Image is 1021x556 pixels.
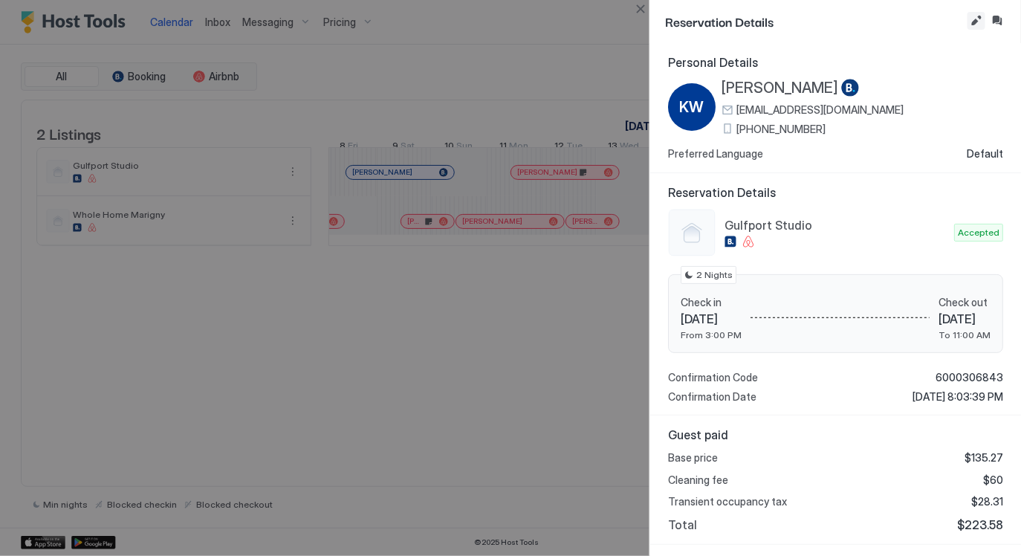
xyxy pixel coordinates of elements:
span: Base price [668,451,718,465]
span: Confirmation Date [668,390,756,404]
button: Inbox [988,12,1006,30]
span: 2 Nights [696,268,733,282]
span: To 11:00 AM [939,329,991,340]
span: $28.31 [971,495,1003,508]
span: 6000306843 [936,371,1003,384]
span: [DATE] [681,311,742,326]
span: $135.27 [965,451,1003,465]
span: Confirmation Code [668,371,758,384]
span: Guest paid [668,427,1003,442]
button: Edit reservation [967,12,985,30]
span: Check out [939,296,991,309]
span: Cleaning fee [668,473,728,487]
span: Check in [681,296,742,309]
span: $223.58 [957,517,1003,532]
span: [EMAIL_ADDRESS][DOMAIN_NAME] [736,103,904,117]
span: [PHONE_NUMBER] [736,123,826,136]
span: KW [680,96,704,118]
span: Total [668,517,697,532]
span: Transient occupancy tax [668,495,787,508]
span: Gulfport Studio [725,218,948,233]
span: [DATE] [939,311,991,326]
iframe: Intercom live chat [15,505,51,541]
span: Reservation Details [665,12,965,30]
span: Personal Details [668,55,1003,70]
span: Reservation Details [668,185,1003,200]
span: $60 [983,473,1003,487]
span: Accepted [958,226,999,239]
span: Preferred Language [668,147,763,161]
span: Default [967,147,1003,161]
span: From 3:00 PM [681,329,742,340]
span: [PERSON_NAME] [722,79,838,97]
span: [DATE] 8:03:39 PM [913,390,1003,404]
